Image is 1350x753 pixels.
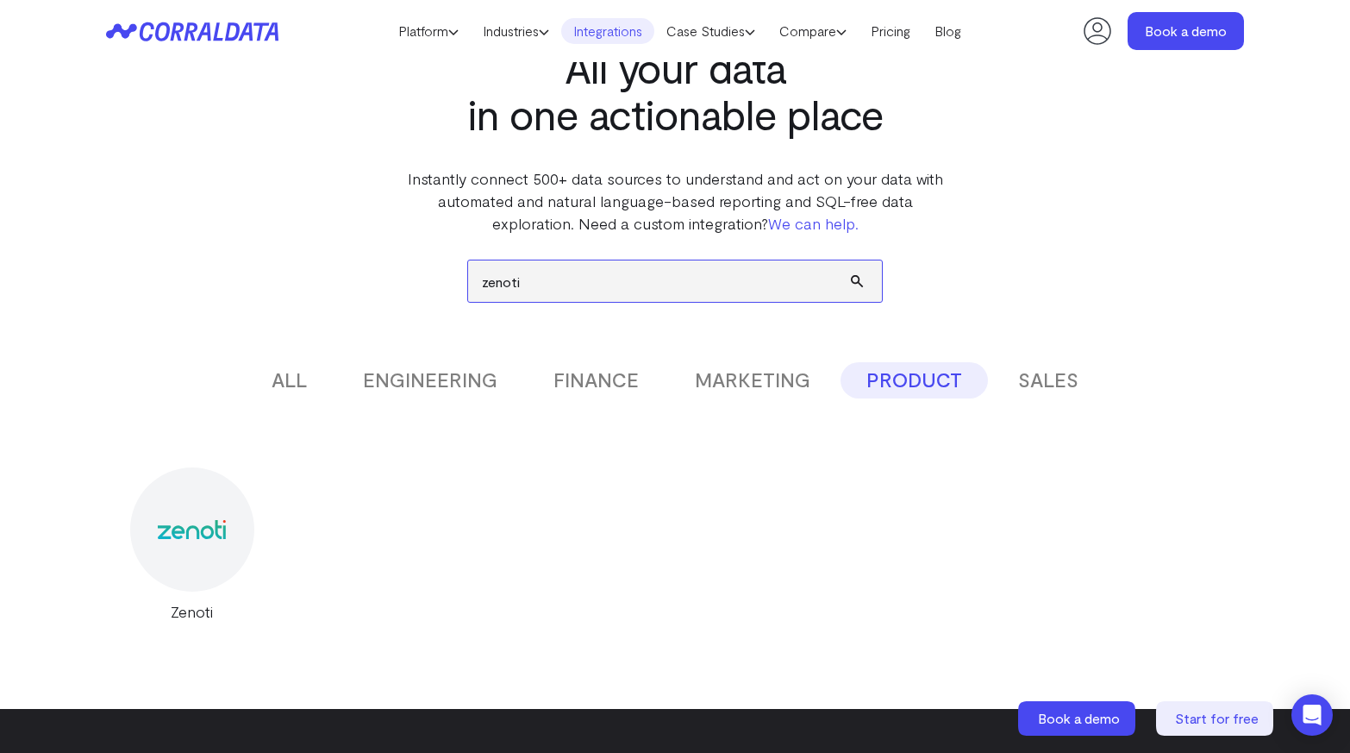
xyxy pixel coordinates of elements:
[106,467,278,623] a: Zenoti Zenoti
[528,362,665,398] button: FINANCE
[106,600,278,623] div: Zenoti
[337,362,523,398] button: ENGINEERING
[158,520,226,538] img: Zenoti
[841,362,988,398] button: PRODUCT
[669,362,836,398] button: MARKETING
[1128,12,1244,50] a: Book a demo
[1175,710,1259,726] span: Start for free
[922,18,973,44] a: Blog
[561,18,654,44] a: Integrations
[1156,701,1277,736] a: Start for free
[1018,701,1139,736] a: Book a demo
[767,18,859,44] a: Compare
[1291,694,1333,736] div: Open Intercom Messenger
[386,18,471,44] a: Platform
[403,167,947,235] p: Instantly connect 500+ data sources to understand and act on your data with automated and natural...
[471,18,561,44] a: Industries
[246,362,333,398] button: ALL
[468,260,882,302] input: Search data sources
[859,18,922,44] a: Pricing
[992,362,1104,398] button: SALES
[654,18,767,44] a: Case Studies
[403,44,947,137] h1: All your data in one actionable place
[768,214,859,233] a: We can help.
[1038,710,1120,726] span: Book a demo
